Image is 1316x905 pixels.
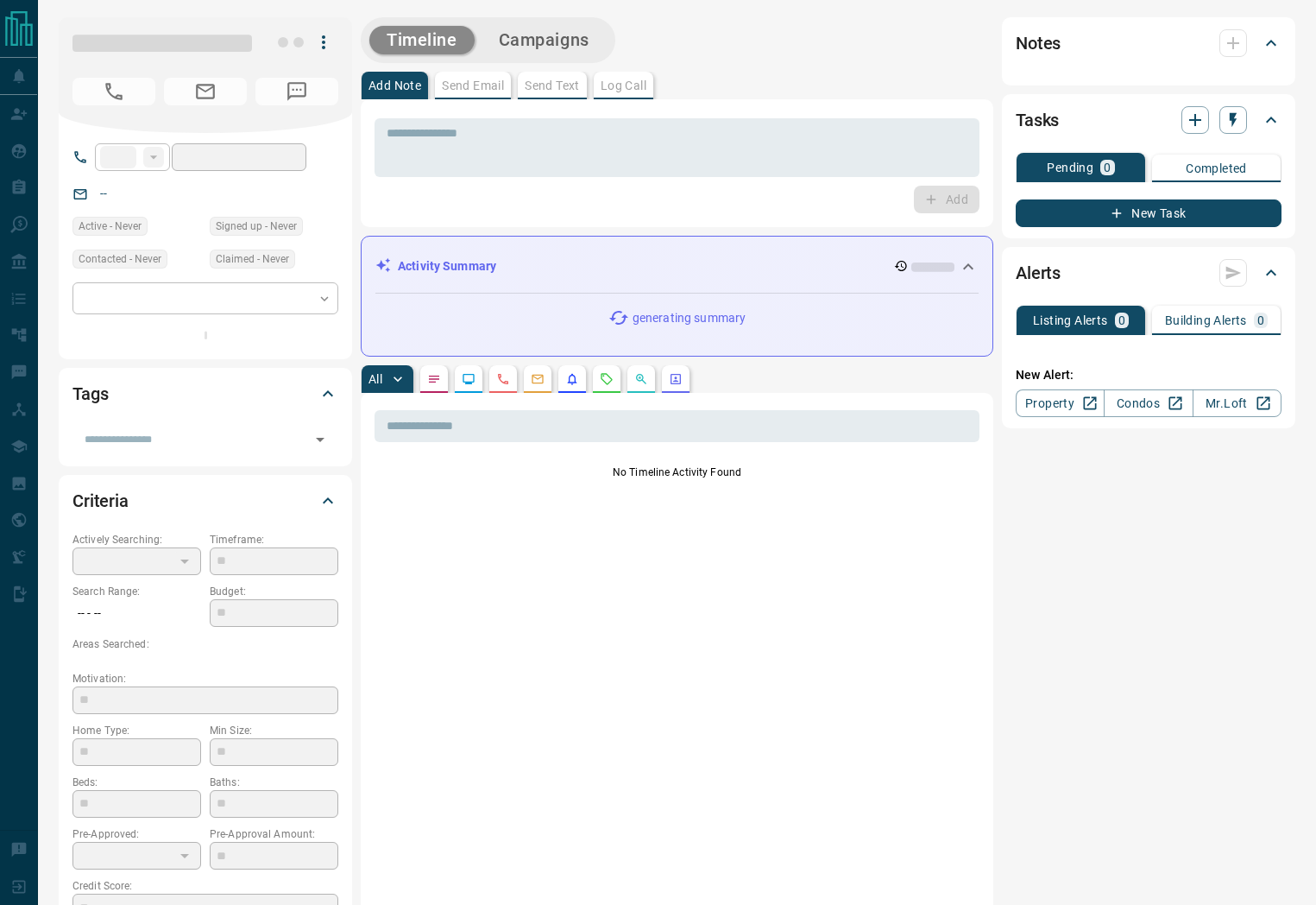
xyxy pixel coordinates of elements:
[72,671,338,687] p: Motivation:
[1047,161,1093,174] p: Pending
[72,878,338,894] p: Credit Score:
[308,427,332,452] button: Open
[72,599,201,628] p: -- - --
[72,584,201,599] p: Search Range:
[1104,161,1111,174] p: 0
[210,775,338,790] p: Baths:
[496,372,510,386] svg: Calls
[375,465,979,480] p: No Timeline Activity Found
[72,826,201,842] p: Pre-Approved:
[531,372,545,386] svg: Emails
[164,78,247,105] span: No Email
[1016,252,1281,294] div: Alerts
[1104,389,1193,417] a: Condos
[72,723,201,738] p: Home Type:
[669,372,683,386] svg: Agent Actions
[1033,314,1108,326] p: Listing Alerts
[482,26,607,54] button: Campaigns
[1118,314,1125,326] p: 0
[216,218,297,235] span: Signed up - Never
[633,309,746,327] p: generating summary
[72,78,155,105] span: No Number
[100,187,107,200] a: --
[79,250,161,268] span: Contacted - Never
[72,532,201,547] p: Actively Searching:
[369,26,475,54] button: Timeline
[1193,389,1281,417] a: Mr.Loft
[72,636,338,652] p: Areas Searched:
[72,380,108,408] h2: Tags
[72,480,338,522] div: Criteria
[72,775,201,790] p: Beds:
[216,250,289,268] span: Claimed - Never
[600,372,614,386] svg: Requests
[1016,29,1061,57] h2: Notes
[79,218,142,235] span: Active - Never
[210,584,338,599] p: Budget:
[634,372,648,386] svg: Opportunities
[1257,314,1264,326] p: 0
[368,373,382,385] p: All
[1186,162,1247,174] p: Completed
[368,79,421,92] p: Add Note
[427,372,441,386] svg: Notes
[565,372,579,386] svg: Listing Alerts
[1016,106,1059,134] h2: Tasks
[375,250,979,282] div: Activity Summary
[1016,99,1281,141] div: Tasks
[398,257,496,275] p: Activity Summary
[210,723,338,738] p: Min Size:
[255,78,338,105] span: No Number
[1016,389,1105,417] a: Property
[210,826,338,842] p: Pre-Approval Amount:
[72,487,129,515] h2: Criteria
[1016,259,1061,287] h2: Alerts
[210,532,338,547] p: Timeframe:
[1016,199,1281,227] button: New Task
[1016,366,1281,384] p: New Alert:
[462,372,475,386] svg: Lead Browsing Activity
[72,373,338,415] div: Tags
[1165,314,1247,326] p: Building Alerts
[1016,22,1281,64] div: Notes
